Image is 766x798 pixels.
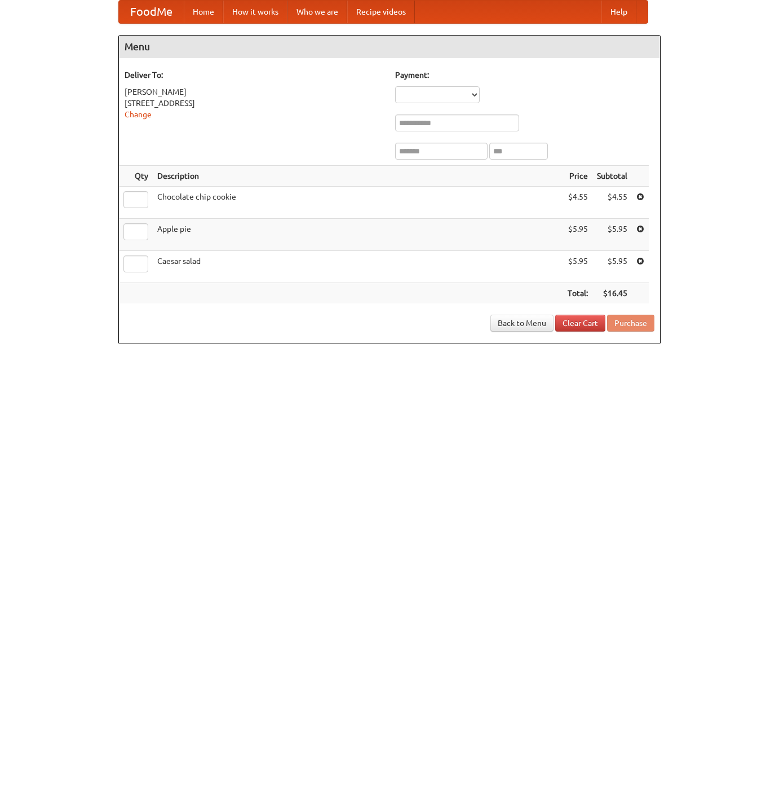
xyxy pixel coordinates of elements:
[153,219,563,251] td: Apple pie
[563,219,592,251] td: $5.95
[592,219,632,251] td: $5.95
[563,166,592,187] th: Price
[592,283,632,304] th: $16.45
[153,166,563,187] th: Description
[601,1,636,23] a: Help
[563,251,592,283] td: $5.95
[395,69,654,81] h5: Payment:
[607,315,654,332] button: Purchase
[125,98,384,109] div: [STREET_ADDRESS]
[563,283,592,304] th: Total:
[555,315,605,332] a: Clear Cart
[119,1,184,23] a: FoodMe
[125,110,152,119] a: Change
[119,166,153,187] th: Qty
[223,1,287,23] a: How it works
[125,69,384,81] h5: Deliver To:
[125,86,384,98] div: [PERSON_NAME]
[153,187,563,219] td: Chocolate chip cookie
[592,187,632,219] td: $4.55
[184,1,223,23] a: Home
[563,187,592,219] td: $4.55
[119,36,660,58] h4: Menu
[153,251,563,283] td: Caesar salad
[592,251,632,283] td: $5.95
[287,1,347,23] a: Who we are
[592,166,632,187] th: Subtotal
[347,1,415,23] a: Recipe videos
[490,315,554,332] a: Back to Menu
